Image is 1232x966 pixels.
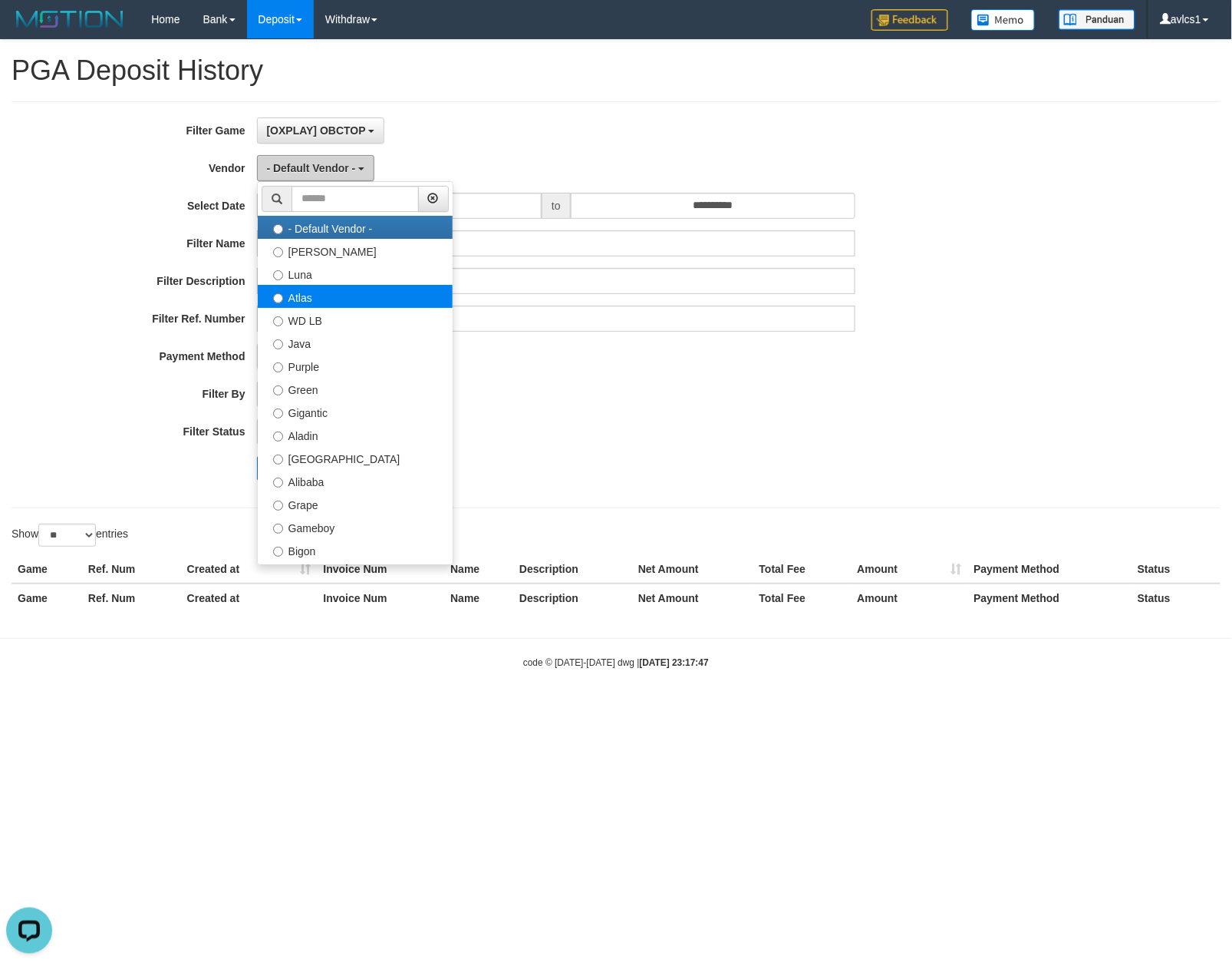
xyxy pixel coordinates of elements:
[317,584,444,612] th: Invoice Num
[181,555,318,584] th: Created at
[871,9,948,31] img: Feedback.jpg
[258,492,453,515] label: Grape
[753,584,852,612] th: Total Fee
[513,584,632,612] th: Description
[632,584,753,612] th: Net Amount
[273,270,283,280] input: Luna
[513,555,632,584] th: Description
[181,584,318,612] th: Created at
[258,239,453,262] label: [PERSON_NAME]
[258,446,453,469] label: [GEOGRAPHIC_DATA]
[273,455,283,465] input: [GEOGRAPHIC_DATA]
[852,555,968,584] th: Amount
[258,538,453,561] label: Bigon
[12,584,82,612] th: Game
[273,385,283,395] input: Green
[258,285,453,308] label: Atlas
[258,262,453,285] label: Luna
[267,124,366,137] span: [OXPLAY] OBCTOP
[12,555,82,584] th: Game
[273,247,283,257] input: [PERSON_NAME]
[640,657,709,668] strong: [DATE] 23:17:47
[273,501,283,511] input: Grape
[273,316,283,326] input: WD LB
[257,117,385,144] button: [OXPLAY] OBCTOP
[753,555,852,584] th: Total Fee
[258,331,453,354] label: Java
[273,362,283,372] input: Purple
[273,339,283,349] input: Java
[12,524,128,547] label: Show entries
[967,555,1132,584] th: Payment Method
[632,555,753,584] th: Net Amount
[258,561,453,584] label: Allstar
[852,584,968,612] th: Amount
[258,400,453,423] label: Gigantic
[273,524,283,534] input: Gameboy
[6,6,52,52] button: Open LiveChat chat widget
[12,8,128,31] img: MOTION_logo.png
[971,9,1036,31] img: Button%20Memo.svg
[12,55,1220,86] h1: PGA Deposit History
[258,423,453,446] label: Aladin
[273,224,283,234] input: - Default Vendor -
[273,547,283,557] input: Bigon
[258,308,453,331] label: WD LB
[258,377,453,400] label: Green
[267,162,356,174] span: - Default Vendor -
[273,409,283,418] input: Gigantic
[542,193,571,219] span: to
[273,432,283,442] input: Aladin
[82,555,181,584] th: Ref. Num
[523,657,709,668] small: code © [DATE]-[DATE] dwg |
[317,555,444,584] th: Invoice Num
[1132,584,1220,612] th: Status
[1059,9,1135,30] img: panduan.png
[257,155,375,181] button: - Default Vendor -
[258,515,453,538] label: Gameboy
[967,584,1132,612] th: Payment Method
[444,555,513,584] th: Name
[82,584,181,612] th: Ref. Num
[273,293,283,303] input: Atlas
[258,469,453,492] label: Alibaba
[273,478,283,488] input: Alibaba
[258,216,453,239] label: - Default Vendor -
[444,584,513,612] th: Name
[38,524,96,547] select: Showentries
[1132,555,1220,584] th: Status
[258,354,453,377] label: Purple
